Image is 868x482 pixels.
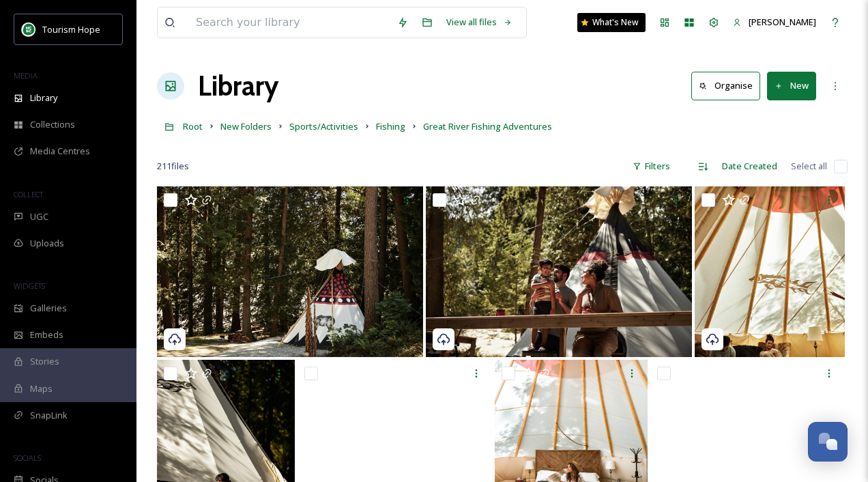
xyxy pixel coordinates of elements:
[14,453,41,463] span: SOCIALS
[30,382,53,395] span: Maps
[189,8,390,38] input: Search your library
[30,237,64,250] span: Uploads
[157,186,423,357] img: 80176_Main File.tif
[30,355,59,368] span: Stories
[30,328,63,341] span: Embeds
[220,120,272,132] span: New Folders
[726,9,823,36] a: [PERSON_NAME]
[423,120,552,132] span: Great River Fishing Adventures
[376,120,405,132] span: Fishing
[30,409,68,422] span: SnapLink
[30,118,75,131] span: Collections
[30,91,57,104] span: Library
[14,70,38,81] span: MEDIA
[14,281,45,291] span: WIDGETS
[715,153,784,180] div: Date Created
[289,120,358,132] span: Sports/Activities
[791,160,827,173] span: Select all
[691,72,767,100] a: Organise
[198,66,278,107] a: Library
[30,302,67,315] span: Galleries
[691,72,760,100] button: Organise
[157,160,189,173] span: 211 file s
[695,186,845,357] img: 80360_Main File.tif
[749,16,816,28] span: [PERSON_NAME]
[426,186,692,357] img: 80196_Main File.tif
[220,118,272,134] a: New Folders
[289,118,358,134] a: Sports/Activities
[22,23,35,36] img: logo.png
[42,23,100,36] span: Tourism Hope
[30,145,90,158] span: Media Centres
[808,422,848,462] button: Open Chat
[423,118,552,134] a: Great River Fishing Adventures
[626,153,677,180] div: Filters
[183,120,203,132] span: Root
[439,9,519,36] a: View all files
[183,118,203,134] a: Root
[767,72,816,100] button: New
[577,13,646,32] a: What's New
[376,118,405,134] a: Fishing
[30,210,48,223] span: UGC
[14,189,43,199] span: COLLECT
